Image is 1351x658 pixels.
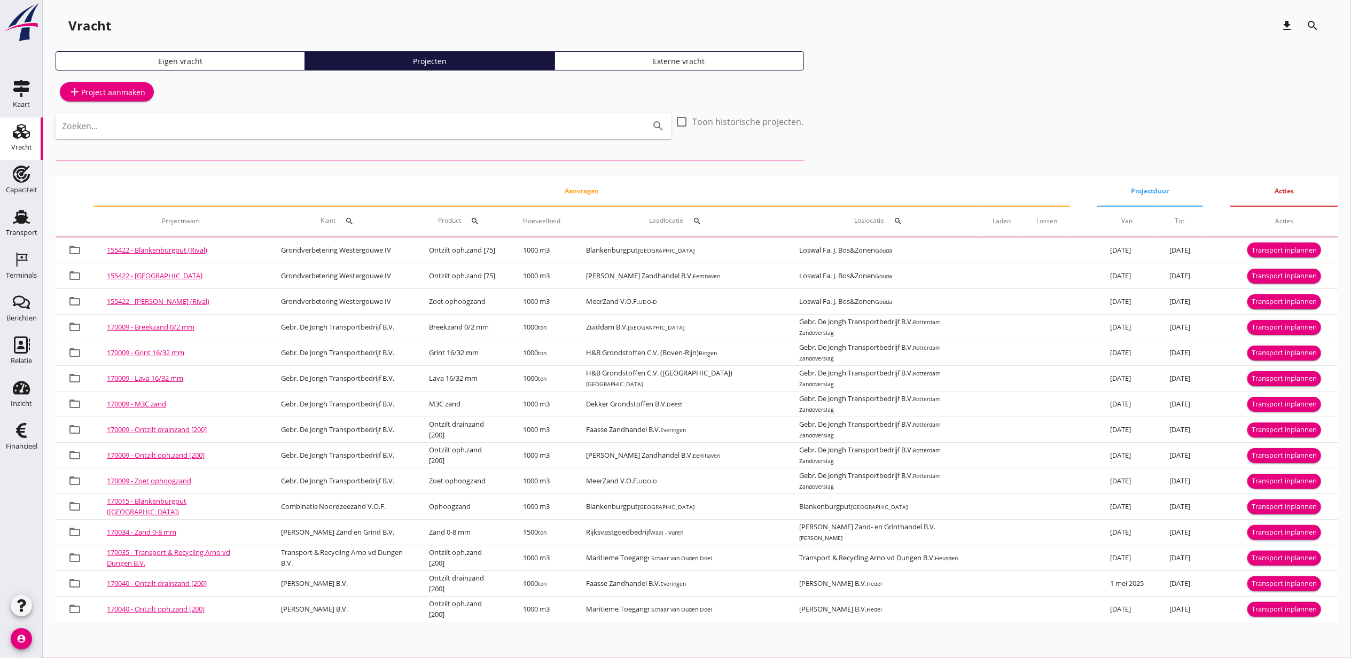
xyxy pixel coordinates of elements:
i: search [894,217,902,225]
span: 1000 m3 [523,502,550,511]
a: 170009 - Zoet ophoogzand [107,476,191,485]
td: Transport & Recycling Arno vd Dungen B.V. [786,545,980,571]
td: [PERSON_NAME] B.V. [786,597,980,622]
a: 170034 - Zand 0-8 mm [107,527,176,537]
button: Transport inplannen [1247,576,1321,591]
small: Rotterdam Zandoverslag [799,318,941,336]
a: 170040 - Ontzilt drainzand [200] [107,578,207,588]
td: MeerZand V.O.F. [573,289,786,315]
div: Berichten [6,315,37,322]
td: Zuiddam B.V. [573,315,786,340]
td: [DATE] [1157,520,1203,545]
small: [PERSON_NAME] [799,534,842,542]
td: [PERSON_NAME] Zandhandel B.V. [573,263,786,289]
th: Acties [1230,176,1338,206]
td: Loswal Fa. J. Bos&Zonen [786,289,980,315]
div: Projecten [310,56,550,67]
td: Ontzilt drainzand [200] [416,417,510,443]
i: folder_open [68,346,81,359]
td: [PERSON_NAME] Zand en Grind B.V. [268,520,417,545]
td: Blankenburgput [573,238,786,263]
i: folder_open [68,577,81,590]
small: Gouda [875,298,892,305]
td: Gebr. De Jongh Transportbedrijf B.V. [786,315,980,340]
td: Gebr. De Jongh Transportbedrijf B.V. [786,340,980,366]
div: Vracht [68,17,111,34]
a: 170015 - Blankenburgput ([GEOGRAPHIC_DATA]) [107,496,186,516]
small: Eemhaven [693,452,720,459]
input: Zoeken... [62,117,635,135]
label: Toon historische projecten. [693,116,804,127]
small: ton [538,324,546,331]
small: t Schaar van Ouden Doel [647,554,712,562]
button: Transport inplannen [1247,371,1321,386]
i: folder_open [68,500,81,513]
td: [DATE] [1097,391,1157,417]
i: folder_open [68,269,81,282]
span: 1000 m3 [523,245,550,255]
div: Externe vracht [559,56,799,67]
td: Loswal Fa. J. Bos&Zonen [786,238,980,263]
div: Transport inplannen [1252,604,1317,615]
div: Transport inplannen [1252,245,1317,256]
i: folder_open [68,320,81,333]
button: Transport inplannen [1247,294,1321,309]
small: Rotterdam Zandoverslag [799,446,941,465]
span: 1000 m3 [523,476,550,485]
td: Dekker Grondstoffen B.V. [573,391,786,417]
td: [DATE] [1097,597,1157,622]
div: Inzicht [11,400,32,407]
td: [DATE] [1097,520,1157,545]
small: UDO-D [638,298,657,305]
i: folder_open [68,295,81,308]
td: Maritieme Toegang [573,545,786,571]
td: Ontzilt drainzand [200] [416,571,510,597]
small: Bingen [699,349,717,357]
td: Zoet ophoogzand [416,468,510,494]
td: Grint 16/32 mm [416,340,510,366]
button: Transport inplannen [1247,346,1321,361]
a: 155422 - [PERSON_NAME] (Rival) [107,296,209,306]
th: Product [416,206,510,236]
small: [GEOGRAPHIC_DATA] [638,503,694,511]
a: 170035 - Transport & Recycling Arno vd Dungen B.V. [107,547,230,568]
button: Transport inplannen [1247,397,1321,412]
button: Transport inplannen [1247,525,1321,540]
button: Transport inplannen [1247,551,1321,566]
button: Transport inplannen [1247,242,1321,257]
a: 170040 - Ontzilt oph.zand [200] [107,604,205,614]
div: Transport inplannen [1252,425,1317,435]
th: Tot [1157,206,1203,236]
small: [GEOGRAPHIC_DATA] [586,380,643,388]
div: Transport inplannen [1252,348,1317,358]
small: Hedel [866,580,882,587]
td: [PERSON_NAME] B.V. [268,571,417,597]
small: Heusden [935,554,958,562]
div: Transport [6,229,37,236]
a: Eigen vracht [56,51,305,70]
td: Gebr. De Jongh Transportbedrijf B.V. [786,443,980,468]
td: H&B Grondstoffen C.V. (Boven-Rijn) [573,340,786,366]
td: Ontzilt oph.zand [200] [416,597,510,622]
div: Transport inplannen [1252,476,1317,487]
small: ton [538,375,546,382]
small: Rotterdam Zandoverslag [799,344,941,362]
a: 170009 - Breekzand 0/2 mm [107,322,194,332]
small: ton [538,580,546,587]
small: [GEOGRAPHIC_DATA] [638,247,694,254]
td: Gebr. De Jongh Transportbedrijf B.V. [786,417,980,443]
i: add [68,85,81,98]
i: folder_open [68,551,81,564]
small: Gouda [875,272,892,280]
td: Lava 16/32 mm [416,366,510,391]
td: Gebr. De Jongh Transportbedrijf B.V. [268,417,417,443]
td: [DATE] [1157,597,1203,622]
td: Gebr. De Jongh Transportbedrijf B.V. [268,340,417,366]
td: [DATE] [1097,263,1157,289]
span: 1000 m3 [523,296,550,306]
div: Transport inplannen [1252,502,1317,512]
th: Laden [980,206,1024,236]
td: [DATE] [1157,315,1203,340]
i: search [1306,19,1319,32]
td: [DATE] [1097,238,1157,263]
